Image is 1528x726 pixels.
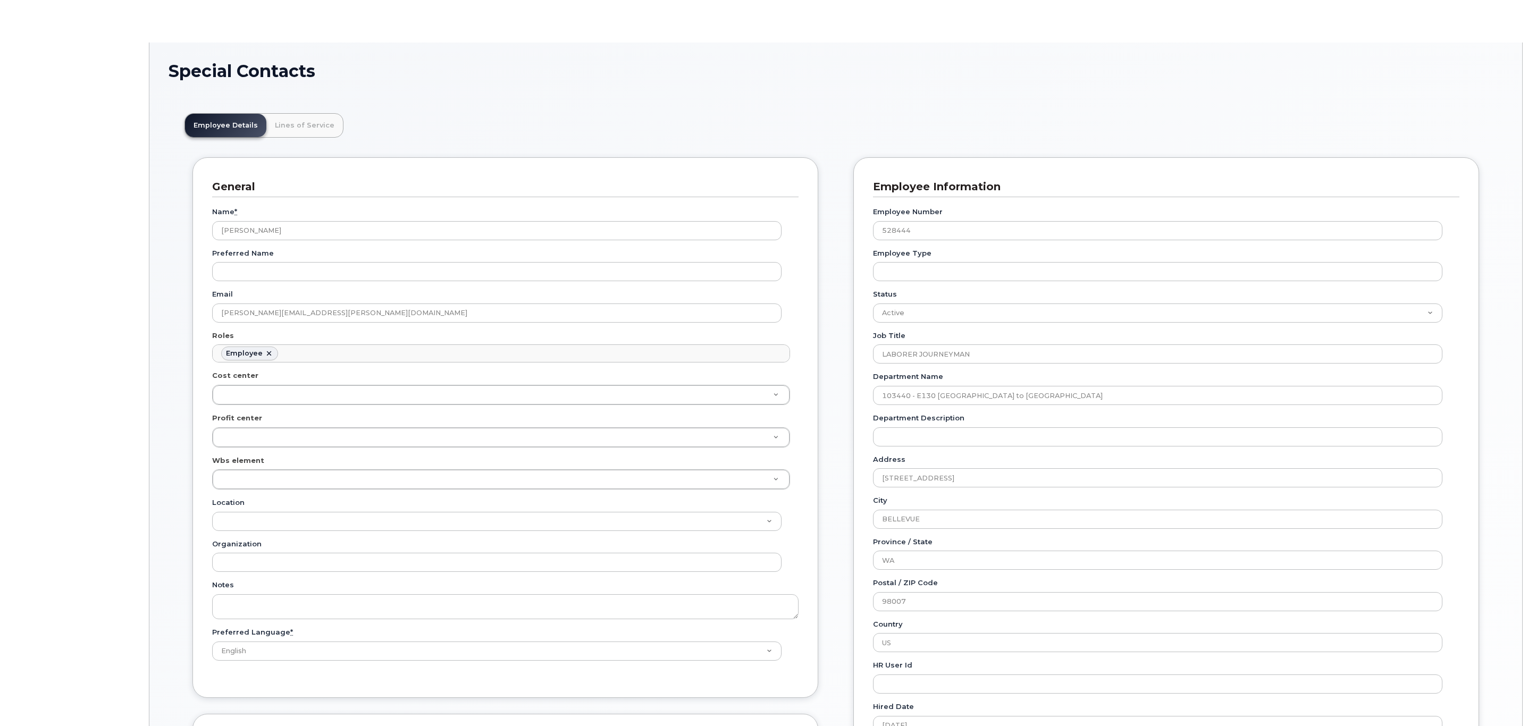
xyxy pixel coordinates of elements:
label: Province / State [873,537,933,547]
label: City [873,495,887,505]
label: Cost center [212,370,258,381]
label: Postal / ZIP Code [873,578,938,588]
a: Employee Details [185,114,266,137]
label: Address [873,454,905,465]
label: Wbs element [212,455,264,466]
div: Employee [226,349,263,358]
label: Location [212,497,245,508]
label: Department Name [873,372,943,382]
label: Email [212,289,233,299]
label: Department Description [873,413,964,423]
label: Job Title [873,331,905,341]
label: Preferred Name [212,248,274,258]
label: Preferred Language [212,627,293,637]
label: Notes [212,580,234,590]
label: Employee Type [873,248,931,258]
label: Name [212,207,237,217]
label: Organization [212,539,262,549]
h3: General [212,180,791,194]
label: Status [873,289,897,299]
h3: Employee Information [873,180,1451,194]
label: Employee Number [873,207,943,217]
label: Hired Date [873,702,914,712]
h1: Special Contacts [169,62,1503,80]
a: Lines of Service [266,114,343,137]
label: HR user id [873,660,912,670]
abbr: required [234,207,237,216]
label: Profit center [212,413,262,423]
abbr: required [290,628,293,636]
label: Roles [212,331,234,341]
label: Country [873,619,903,629]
